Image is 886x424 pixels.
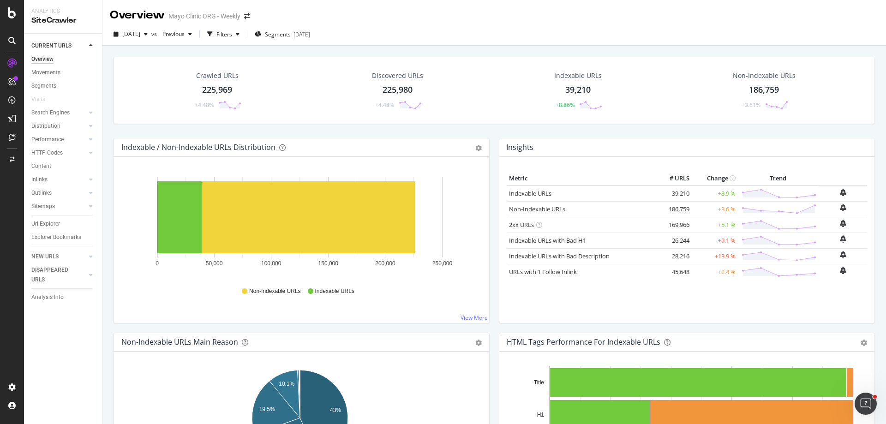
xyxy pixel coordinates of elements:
[265,30,291,38] span: Segments
[31,233,96,242] a: Explorer Bookmarks
[293,30,310,38] div: [DATE]
[31,41,72,51] div: CURRENT URLS
[31,68,96,78] a: Movements
[507,172,655,185] th: Metric
[202,84,232,96] div: 225,969
[31,265,78,285] div: DISAPPEARED URLS
[31,148,63,158] div: HTTP Codes
[655,185,692,202] td: 39,210
[206,260,223,267] text: 50,000
[31,219,96,229] a: Url Explorer
[537,412,545,418] text: H1
[475,145,482,151] div: gear
[31,293,96,302] a: Analysis Info
[31,293,64,302] div: Analysis Info
[159,27,196,42] button: Previous
[855,393,877,415] iframe: Intercom live chat
[151,30,159,38] span: vs
[840,251,846,258] div: bell-plus
[31,81,96,91] a: Segments
[168,12,240,21] div: Mayo Clinic ORG - Weekly
[655,172,692,185] th: # URLS
[733,71,796,80] div: Non-Indexable URLs
[749,84,779,96] div: 186,759
[31,108,70,118] div: Search Engines
[196,71,239,80] div: Crawled URLs
[375,101,394,109] div: +4.48%
[110,27,151,42] button: [DATE]
[655,201,692,217] td: 186,759
[509,268,577,276] a: URLs with 1 Follow Inlink
[121,172,479,279] svg: A chart.
[840,235,846,243] div: bell-plus
[31,202,86,211] a: Sitemaps
[244,13,250,19] div: arrow-right-arrow-left
[840,189,846,196] div: bell-plus
[509,236,586,245] a: Indexable URLs with Bad H1
[840,204,846,211] div: bell-plus
[31,175,48,185] div: Inlinks
[692,264,738,280] td: +2.4 %
[509,252,610,260] a: Indexable URLs with Bad Description
[655,248,692,264] td: 28,216
[375,260,395,267] text: 200,000
[692,233,738,248] td: +9.1 %
[31,121,86,131] a: Distribution
[31,108,86,118] a: Search Engines
[216,30,232,38] div: Filters
[121,337,238,346] div: Non-Indexable URLs Main Reason
[383,84,413,96] div: 225,980
[31,15,95,26] div: SiteCrawler
[692,185,738,202] td: +8.9 %
[565,84,591,96] div: 39,210
[110,7,165,23] div: Overview
[432,260,453,267] text: 250,000
[738,172,819,185] th: Trend
[249,287,300,295] span: Non-Indexable URLs
[534,379,545,386] text: Title
[31,161,96,171] a: Content
[692,248,738,264] td: +13.9 %
[31,54,96,64] a: Overview
[259,406,275,412] text: 19.5%
[31,81,56,91] div: Segments
[506,141,533,154] h4: Insights
[31,135,64,144] div: Performance
[31,202,55,211] div: Sitemaps
[330,407,341,413] text: 43%
[31,121,60,131] div: Distribution
[31,233,81,242] div: Explorer Bookmarks
[509,189,551,197] a: Indexable URLs
[318,260,339,267] text: 150,000
[461,314,488,322] a: View More
[509,205,565,213] a: Non-Indexable URLs
[31,68,60,78] div: Movements
[655,264,692,280] td: 45,648
[31,95,54,104] a: Visits
[861,340,867,346] div: gear
[554,71,602,80] div: Indexable URLs
[31,265,86,285] a: DISAPPEARED URLS
[655,233,692,248] td: 26,244
[31,54,54,64] div: Overview
[31,7,95,15] div: Analytics
[195,101,214,109] div: +4.48%
[31,188,52,198] div: Outlinks
[31,95,45,104] div: Visits
[692,201,738,217] td: +3.6 %
[204,27,243,42] button: Filters
[121,143,275,152] div: Indexable / Non-Indexable URLs Distribution
[31,175,86,185] a: Inlinks
[655,217,692,233] td: 169,966
[156,260,159,267] text: 0
[31,252,86,262] a: NEW URLS
[840,267,846,274] div: bell-plus
[507,337,660,346] div: HTML Tags Performance for Indexable URLs
[251,27,314,42] button: Segments[DATE]
[692,217,738,233] td: +5.1 %
[279,381,294,387] text: 10.1%
[556,101,575,109] div: +8.86%
[840,220,846,227] div: bell-plus
[742,101,760,109] div: +3.61%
